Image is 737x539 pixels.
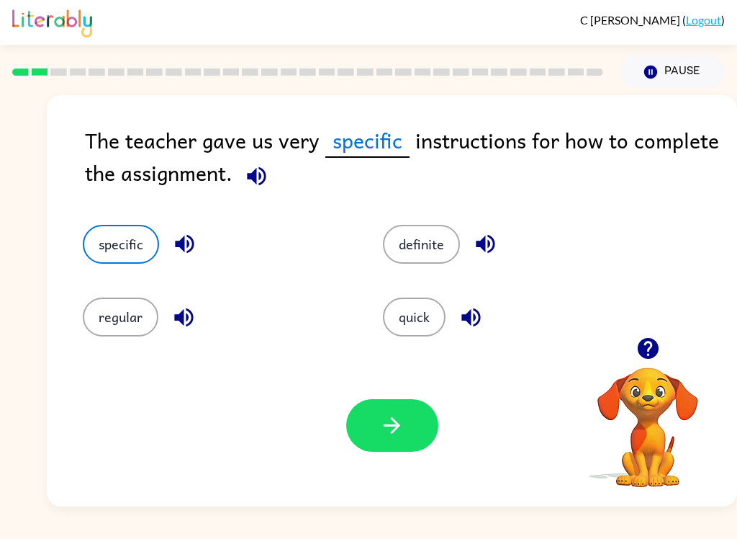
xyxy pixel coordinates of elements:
[83,225,159,264] button: specific
[576,345,720,489] video: Your browser must support playing .mp4 files to use Literably. Please try using another browser.
[325,124,410,158] span: specific
[620,55,725,89] button: Pause
[383,298,446,337] button: quick
[85,124,737,196] div: The teacher gave us very instructions for how to complete the assignment.
[686,13,721,27] a: Logout
[580,13,725,27] div: ( )
[580,13,682,27] span: C [PERSON_NAME]
[83,298,158,337] button: regular
[12,6,92,37] img: Literably
[383,225,460,264] button: definite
